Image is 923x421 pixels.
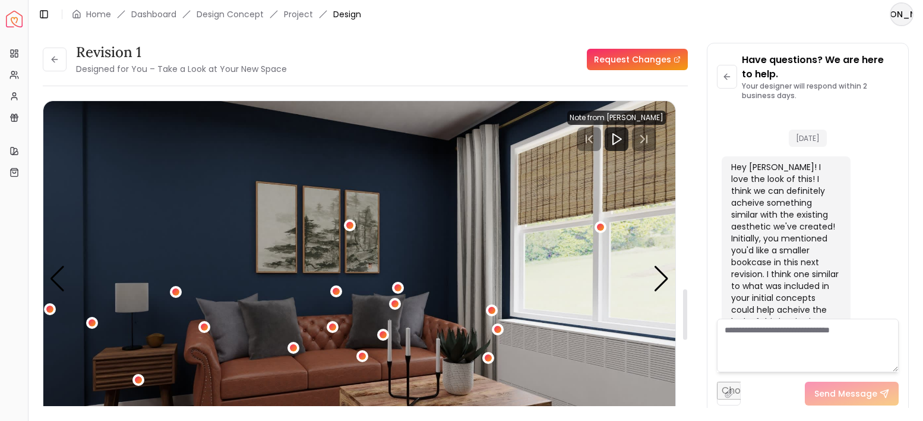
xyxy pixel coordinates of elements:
[6,11,23,27] a: Spacejoy
[587,49,688,70] a: Request Changes
[131,8,176,20] a: Dashboard
[742,53,899,81] p: Have questions? We are here to help.
[49,266,65,292] div: Previous slide
[6,11,23,27] img: Spacejoy Logo
[609,132,624,146] svg: Play
[890,2,913,26] button: [PERSON_NAME]
[742,81,899,100] p: Your designer will respond within 2 business days.
[789,130,827,147] span: [DATE]
[72,8,361,20] nav: breadcrumb
[86,8,111,20] a: Home
[76,63,287,75] small: Designed for You – Take a Look at Your New Space
[653,266,669,292] div: Next slide
[891,4,912,25] span: [PERSON_NAME]
[731,161,839,411] div: Hey [PERSON_NAME]! I love the look of this! I think we can definitely acheive something similar w...
[567,111,666,125] div: Note from [PERSON_NAME]
[284,8,313,20] a: Project
[197,8,264,20] li: Design Concept
[76,43,287,62] h3: Revision 1
[333,8,361,20] span: Design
